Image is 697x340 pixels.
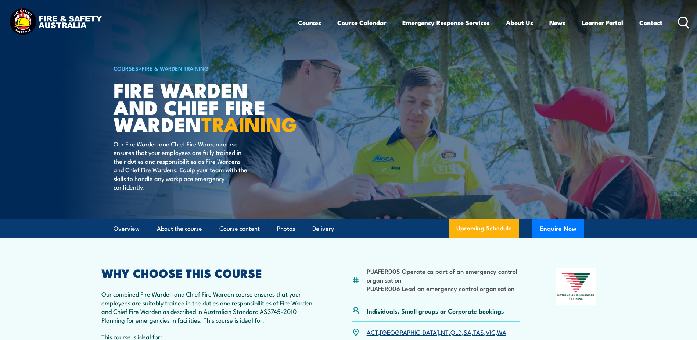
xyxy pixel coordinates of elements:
h2: WHY CHOOSE THIS COURSE [101,268,316,278]
a: About Us [506,13,533,32]
a: Courses [298,13,321,32]
a: Emergency Response Services [402,13,490,32]
a: [GEOGRAPHIC_DATA] [380,327,439,336]
p: Individuals, Small groups or Corporate bookings [367,307,504,315]
button: Enquire Now [532,219,584,238]
a: ACT [367,327,378,336]
p: Our combined Fire Warden and Chief Fire Warden course ensures that your employees are suitably tr... [101,290,316,324]
strong: TRAINING [201,108,297,139]
h1: Fire Warden and Chief Fire Warden [114,81,295,132]
a: SA [464,327,471,336]
a: Upcoming Schedule [449,219,519,238]
a: VIC [486,327,495,336]
li: PUAFER005 Operate as part of an emergency control organisation [367,267,521,284]
a: TAS [473,327,484,336]
a: COURSES [114,64,139,72]
a: Contact [639,13,662,32]
a: Overview [114,219,140,238]
a: NT [441,327,449,336]
a: Photos [277,219,295,238]
li: PUAFER006 Lead an emergency control organisation [367,284,521,293]
p: , , , , , , , [367,328,506,336]
a: Course Calendar [337,13,386,32]
a: WA [497,327,506,336]
h6: > [114,64,295,72]
a: Course content [219,219,260,238]
a: Delivery [312,219,334,238]
a: QLD [450,327,462,336]
a: Fire & Warden Training [142,64,209,72]
a: About the course [157,219,202,238]
a: News [549,13,565,32]
a: Learner Portal [582,13,623,32]
img: Nationally Recognised Training logo. [556,268,596,305]
p: Our Fire Warden and Chief Fire Warden course ensures that your employees are fully trained in the... [114,139,248,191]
